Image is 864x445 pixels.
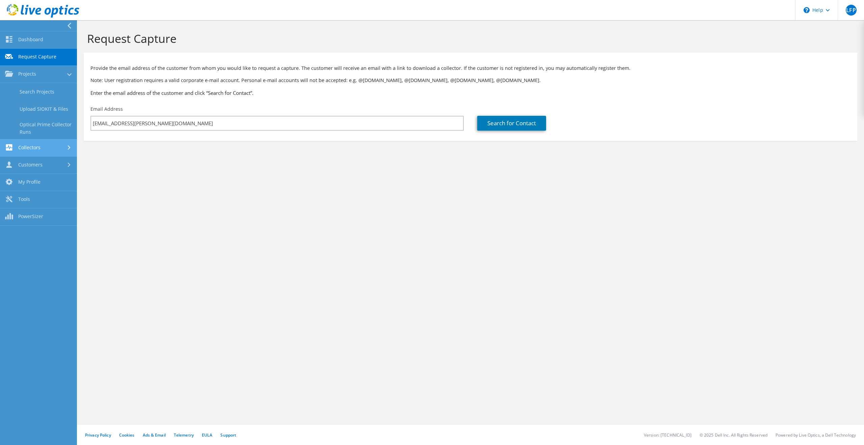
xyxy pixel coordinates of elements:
[477,116,546,131] a: Search for Contact
[220,432,236,438] a: Support
[143,432,166,438] a: Ads & Email
[90,89,850,97] h3: Enter the email address of the customer and click “Search for Contact”.
[174,432,194,438] a: Telemetry
[804,7,810,13] svg: \n
[202,432,212,438] a: EULA
[846,5,857,16] span: LFP
[90,106,123,112] label: Email Address
[776,432,856,438] li: Powered by Live Optics, a Dell Technology
[90,64,850,72] p: Provide the email address of the customer from whom you would like to request a capture. The cust...
[119,432,135,438] a: Cookies
[644,432,692,438] li: Version: [TECHNICAL_ID]
[90,77,850,84] p: Note: User registration requires a valid corporate e-mail account. Personal e-mail accounts will ...
[85,432,111,438] a: Privacy Policy
[87,31,850,46] h1: Request Capture
[700,432,767,438] li: © 2025 Dell Inc. All Rights Reserved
